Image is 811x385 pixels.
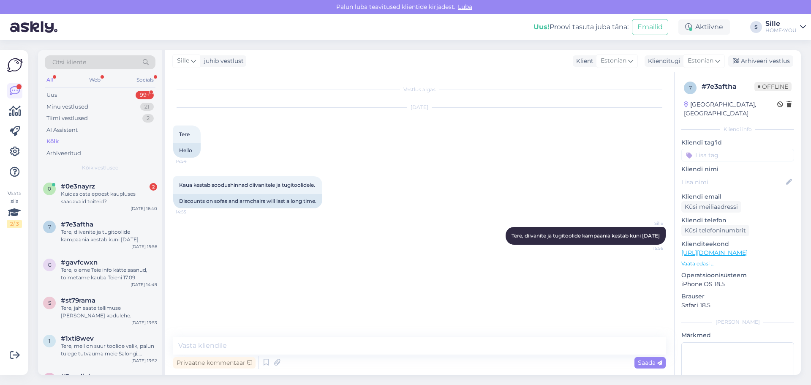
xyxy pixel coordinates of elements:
div: Uus [46,91,57,99]
p: iPhone OS 18.5 [681,280,794,289]
p: Brauser [681,292,794,301]
p: Vaata edasi ... [681,260,794,268]
div: 2 / 3 [7,220,22,228]
div: Arhiveeritud [46,149,81,158]
div: 2 [142,114,154,123]
div: [DATE] 13:53 [131,319,157,326]
div: HOME4YOU [765,27,797,34]
span: Luba [455,3,475,11]
div: Web [87,74,102,85]
span: 15:56 [631,245,663,251]
span: Saada [638,359,662,366]
div: Discounts on sofas and armchairs will last a long time. [173,194,322,208]
div: Privaatne kommentaar [173,357,256,369]
div: Küsi meiliaadressi [681,201,741,213]
div: 99+ [136,91,154,99]
p: Klienditeekond [681,240,794,248]
input: Lisa tag [681,149,794,161]
div: Tere, meil on suur toolide valik, palun tulege tutvauma meie Salongi, Tänassilma Tehnoparki., [PE... [61,342,157,358]
div: Tiimi vestlused [46,114,88,123]
div: Kõik [46,137,59,146]
div: AI Assistent [46,126,78,134]
span: Sille [177,56,189,66]
div: # 7e3aftha [702,82,754,92]
div: Sille [765,20,797,27]
div: 2 [150,183,157,191]
p: Kliendi telefon [681,216,794,225]
span: Offline [754,82,792,91]
div: Kuidas osta epoest kaupluses saadavaid toiteid? [61,190,157,205]
p: Safari 18.5 [681,301,794,310]
p: Kliendi nimi [681,165,794,174]
span: #7e3aftha [61,221,93,228]
b: Uus! [533,23,550,31]
img: Askly Logo [7,57,23,73]
div: Vestlus algas [173,86,666,93]
div: Arhiveeri vestlus [728,55,793,67]
div: Socials [135,74,155,85]
div: Minu vestlused [46,103,88,111]
div: Tere, diivanite ja tugitoolide kampaania kestab kuni [DATE] [61,228,157,243]
div: 21 [140,103,154,111]
span: #gavfcwxn [61,259,98,266]
span: 14:54 [176,158,207,164]
input: Lisa nimi [682,177,784,187]
span: #0e3nayrz [61,183,95,190]
span: Estonian [688,56,713,66]
div: Vaata siia [7,190,22,228]
div: [DATE] 16:40 [131,205,157,212]
p: Kliendi tag'id [681,138,794,147]
span: #1xti8wev [61,335,94,342]
span: Otsi kliente [52,58,86,67]
span: g [48,262,52,268]
span: #3vosljnl [61,373,90,380]
span: 0 [48,186,51,192]
div: S [750,21,762,33]
span: 7 [689,85,692,91]
div: Kliendi info [681,126,794,133]
div: Proovi tasuta juba täna: [533,22,629,32]
p: Märkmed [681,331,794,340]
span: #st79rama [61,297,95,304]
div: Klienditugi [645,57,680,66]
div: juhib vestlust [201,57,244,66]
span: Tere [179,131,190,137]
span: Kõik vestlused [82,164,119,172]
span: Kaua kestab soodushinnad diivanitele ja tugitoolidele. [179,182,315,188]
div: Tere, oleme Teie info kätte saanud, toimetame kauba Teieni 17.09 [61,266,157,281]
a: [URL][DOMAIN_NAME] [681,249,748,257]
div: [DATE] [173,104,666,111]
div: Klient [573,57,593,66]
div: Küsi telefoninumbrit [681,225,749,236]
span: Tere, diivanite ja tugitoolide kampaania kestab kuni [DATE] [512,232,660,239]
p: Kliendi email [681,192,794,201]
div: [DATE] 13:52 [131,358,157,364]
span: s [48,300,51,306]
div: Aktiivne [678,19,730,35]
button: Emailid [632,19,668,35]
div: Tere, jah saate tellimuse [PERSON_NAME] kodulehe. [61,304,157,319]
span: Sille [631,220,663,227]
span: 7 [48,224,51,230]
div: [GEOGRAPHIC_DATA], [GEOGRAPHIC_DATA] [684,100,777,118]
p: Operatsioonisüsteem [681,271,794,280]
div: [PERSON_NAME] [681,318,794,326]
span: Estonian [601,56,626,66]
a: SilleHOME4YOU [765,20,806,34]
div: All [45,74,54,85]
span: 14:55 [176,209,207,215]
span: 1 [49,338,50,344]
div: [DATE] 14:49 [131,281,157,288]
div: Hello [173,143,201,158]
div: [DATE] 15:56 [131,243,157,250]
